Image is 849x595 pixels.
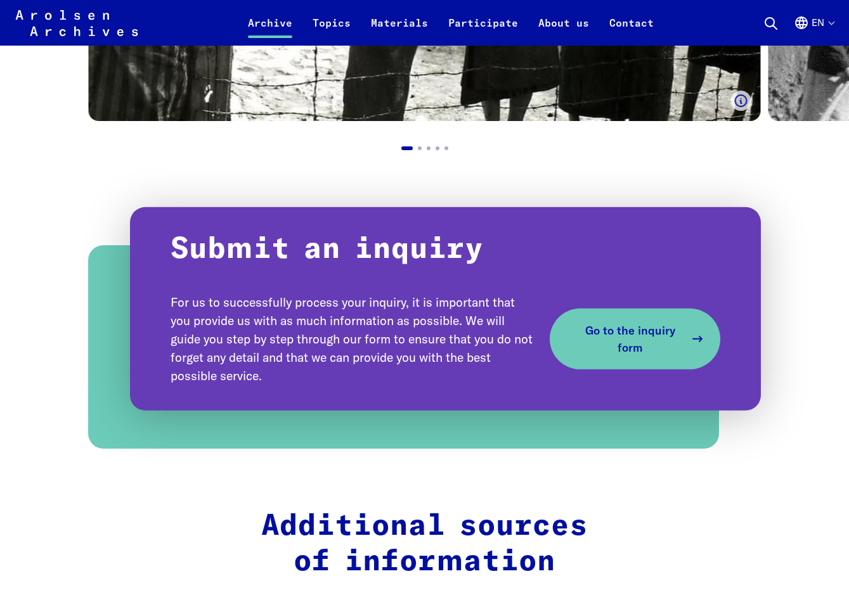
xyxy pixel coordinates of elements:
button: Go to slide 5 [439,141,453,155]
a: Go to the inquiry form [550,309,721,369]
button: Go to slide 4 [431,141,444,155]
strong: Additional sources of information [261,512,588,577]
button: English, language selection [794,15,834,46]
nav: Primary [238,8,664,38]
button: Show caption [731,91,751,111]
a: Topics [302,15,361,46]
button: Go to slide 1 [396,141,418,155]
p: For us to successfully process your inquiry, it is important that you provide us with as much inf... [171,293,537,385]
a: Archive [238,15,302,46]
button: Go to slide 2 [413,141,427,155]
a: Materials [361,15,438,46]
span: Go to the inquiry form [575,322,685,356]
button: Go to slide 3 [422,141,436,155]
a: Participate [438,15,528,46]
a: Contact [599,15,664,46]
p: Submit an inquiry [171,233,720,268]
a: About us [528,15,599,46]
